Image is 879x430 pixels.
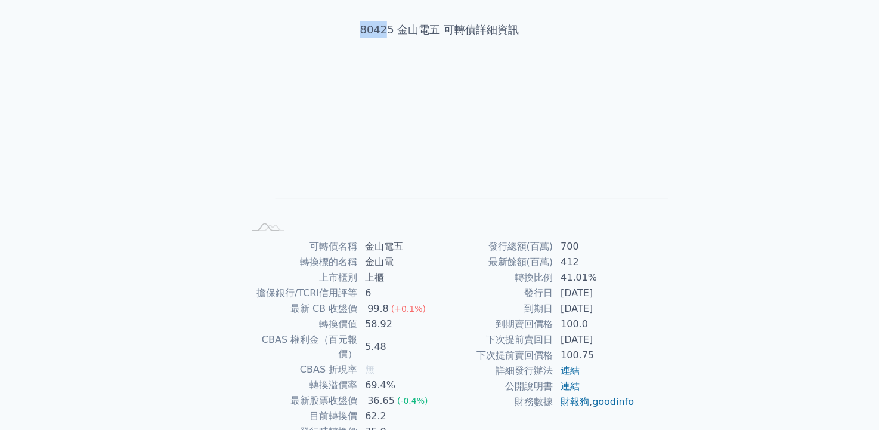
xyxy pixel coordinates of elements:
[264,76,669,218] g: Chart
[358,285,439,301] td: 6
[561,380,580,392] a: 連結
[553,270,635,285] td: 41.01%
[365,364,374,375] span: 無
[553,254,635,270] td: 412
[230,21,649,38] h1: 80425 金山電五 可轉債詳細資訊
[244,393,358,408] td: 最新股票收盤價
[358,317,439,332] td: 58.92
[439,332,553,348] td: 下次提前賣回日
[439,254,553,270] td: 最新餘額(百萬)
[439,394,553,410] td: 財務數據
[244,254,358,270] td: 轉換標的名稱
[553,317,635,332] td: 100.0
[553,239,635,254] td: 700
[244,377,358,393] td: 轉換溢價率
[439,239,553,254] td: 發行總額(百萬)
[244,270,358,285] td: 上市櫃別
[553,285,635,301] td: [DATE]
[358,408,439,424] td: 62.2
[553,348,635,363] td: 100.75
[358,239,439,254] td: 金山電五
[244,408,358,424] td: 目前轉換價
[365,302,391,316] div: 99.8
[439,285,553,301] td: 發行日
[439,379,553,394] td: 公開說明書
[439,301,553,317] td: 到期日
[439,363,553,379] td: 詳細發行辦法
[553,301,635,317] td: [DATE]
[358,270,439,285] td: 上櫃
[358,377,439,393] td: 69.4%
[358,254,439,270] td: 金山電
[391,304,426,314] span: (+0.1%)
[561,396,589,407] a: 財報狗
[592,396,634,407] a: goodinfo
[439,348,553,363] td: 下次提前賣回價格
[244,301,358,317] td: 最新 CB 收盤價
[439,270,553,285] td: 轉換比例
[561,365,580,376] a: 連結
[439,317,553,332] td: 到期賣回價格
[553,332,635,348] td: [DATE]
[244,362,358,377] td: CBAS 折現率
[244,285,358,301] td: 擔保銀行/TCRI信用評等
[244,317,358,332] td: 轉換價值
[244,332,358,362] td: CBAS 權利金（百元報價）
[553,394,635,410] td: ,
[244,239,358,254] td: 可轉債名稱
[397,396,428,406] span: (-0.4%)
[358,332,439,362] td: 5.48
[365,394,397,408] div: 36.65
